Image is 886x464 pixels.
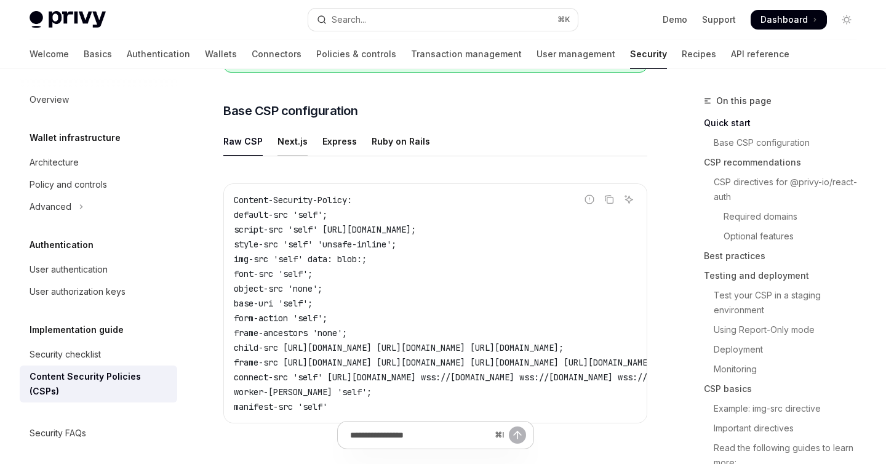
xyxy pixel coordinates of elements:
[20,151,177,174] a: Architecture
[704,172,866,207] a: CSP directives for @privy-io/react-auth
[30,347,101,362] div: Security checklist
[20,366,177,402] a: Content Security Policies (CSPs)
[316,39,396,69] a: Policies & controls
[30,177,107,192] div: Policy and controls
[30,92,69,107] div: Overview
[20,281,177,303] a: User authorization keys
[704,133,866,153] a: Base CSP configuration
[601,191,617,207] button: Copy the contents from the code block
[630,39,667,69] a: Security
[704,320,866,340] a: Using Report-Only mode
[731,39,789,69] a: API reference
[411,39,522,69] a: Transaction management
[704,246,866,266] a: Best practices
[234,224,416,235] span: script-src 'self' [URL][DOMAIN_NAME];
[30,11,106,28] img: light logo
[372,127,430,156] div: Ruby on Rails
[621,191,637,207] button: Ask AI
[234,313,327,324] span: form-action 'self';
[30,39,69,69] a: Welcome
[704,359,866,379] a: Monitoring
[20,258,177,281] a: User authentication
[837,10,856,30] button: Toggle dark mode
[234,194,352,206] span: Content-Security-Policy:
[234,327,347,338] span: frame-ancestors 'none';
[682,39,716,69] a: Recipes
[760,14,808,26] span: Dashboard
[537,39,615,69] a: User management
[704,379,866,399] a: CSP basics
[704,399,866,418] a: Example: img-src directive
[704,226,866,246] a: Optional features
[127,39,190,69] a: Authentication
[581,191,597,207] button: Report incorrect code
[20,174,177,196] a: Policy and controls
[704,340,866,359] a: Deployment
[30,262,108,277] div: User authentication
[20,196,177,218] button: Toggle Advanced section
[332,12,366,27] div: Search...
[234,268,313,279] span: font-src 'self';
[234,298,313,309] span: base-uri 'self';
[704,286,866,320] a: Test your CSP in a staging environment
[234,342,564,353] span: child-src [URL][DOMAIN_NAME] [URL][DOMAIN_NAME] [URL][DOMAIN_NAME];
[704,113,866,133] a: Quick start
[716,94,772,108] span: On this page
[234,386,372,398] span: worker-[PERSON_NAME] 'self';
[30,284,126,299] div: User authorization keys
[205,39,237,69] a: Wallets
[322,127,357,156] div: Express
[350,422,490,449] input: Ask a question...
[30,199,71,214] div: Advanced
[84,39,112,69] a: Basics
[557,15,570,25] span: ⌘ K
[223,102,357,119] span: Base CSP configuration
[223,127,263,156] div: Raw CSP
[704,153,866,172] a: CSP recommendations
[30,322,124,337] h5: Implementation guide
[308,9,577,31] button: Open search
[234,283,322,294] span: object-src 'none';
[751,10,827,30] a: Dashboard
[663,14,687,26] a: Demo
[704,266,866,286] a: Testing and deployment
[234,357,657,368] span: frame-src [URL][DOMAIN_NAME] [URL][DOMAIN_NAME] [URL][DOMAIN_NAME] [URL][DOMAIN_NAME];
[20,422,177,444] a: Security FAQs
[252,39,301,69] a: Connectors
[277,127,308,156] div: Next.js
[509,426,526,444] button: Send message
[30,426,86,441] div: Security FAQs
[20,89,177,111] a: Overview
[702,14,736,26] a: Support
[704,418,866,438] a: Important directives
[30,155,79,170] div: Architecture
[20,343,177,366] a: Security checklist
[30,130,121,145] h5: Wallet infrastructure
[30,369,170,399] div: Content Security Policies (CSPs)
[234,401,327,412] span: manifest-src 'self'
[234,209,327,220] span: default-src 'self';
[704,207,866,226] a: Required domains
[234,239,396,250] span: style-src 'self' 'unsafe-inline';
[30,238,94,252] h5: Authentication
[234,254,367,265] span: img-src 'self' data: blob:;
